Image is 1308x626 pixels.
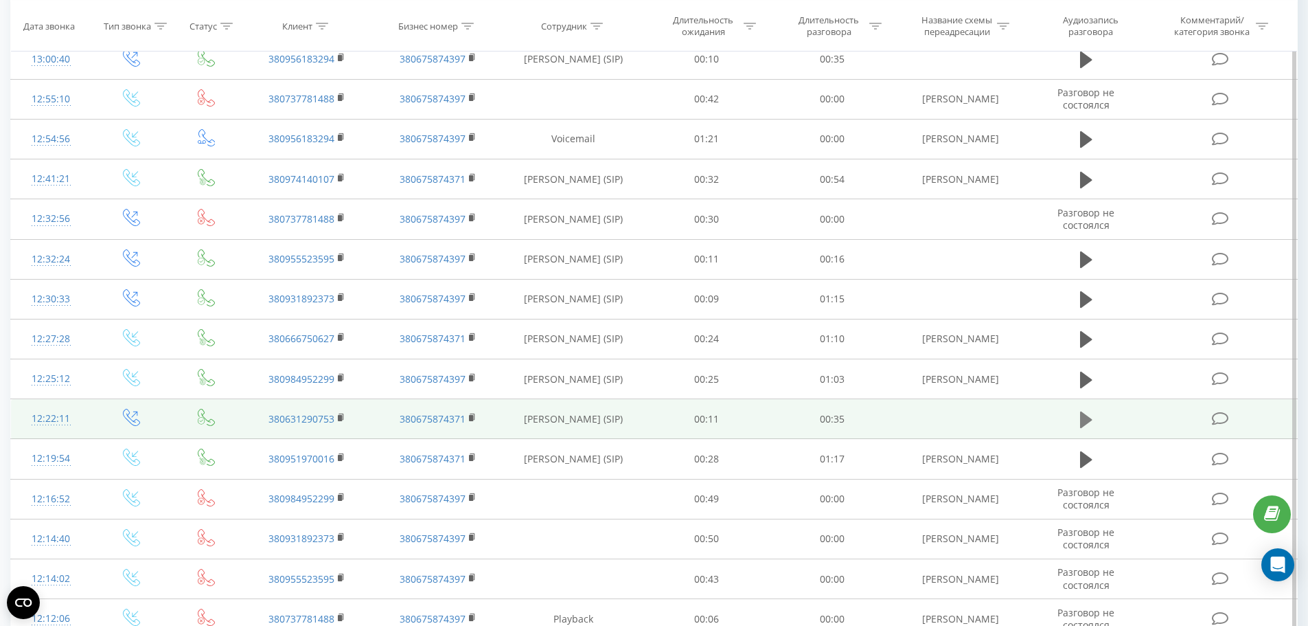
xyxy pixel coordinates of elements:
td: [PERSON_NAME] (SIP) [503,319,644,359]
div: 12:41:21 [25,166,78,192]
td: 00:25 [644,359,770,399]
a: 380675874397 [400,252,466,265]
a: 380675874397 [400,492,466,505]
div: Длительность ожидания [667,14,740,38]
td: [PERSON_NAME] [895,479,1025,519]
span: Разговор не состоялся [1057,206,1114,232]
td: 01:10 [770,319,895,359]
td: 00:11 [644,239,770,279]
a: 380931892373 [268,532,334,545]
td: [PERSON_NAME] (SIP) [503,439,644,479]
td: 00:28 [644,439,770,479]
td: [PERSON_NAME] [895,439,1025,479]
div: 12:22:11 [25,405,78,432]
a: 380956183294 [268,52,334,65]
td: 00:35 [770,399,895,439]
div: 12:14:40 [25,526,78,552]
td: 00:00 [770,519,895,559]
span: Разговор не состоялся [1057,566,1114,591]
td: Voicemail [503,119,644,159]
div: 12:30:33 [25,286,78,313]
a: 380675874397 [400,132,466,145]
td: 00:00 [770,79,895,119]
a: 380675874397 [400,92,466,105]
a: 380675874397 [400,532,466,545]
td: [PERSON_NAME] (SIP) [503,199,644,239]
a: 380631290753 [268,412,334,425]
a: 380955523595 [268,252,334,265]
td: [PERSON_NAME] [895,79,1025,119]
a: 380951970016 [268,452,334,465]
a: 380956183294 [268,132,334,145]
td: 00:50 [644,519,770,559]
div: 12:55:10 [25,86,78,113]
div: Длительность разговора [792,14,866,38]
td: 00:11 [644,399,770,439]
a: 380675874371 [400,412,466,425]
span: Разговор не состоялся [1057,526,1114,551]
td: [PERSON_NAME] (SIP) [503,399,644,439]
div: 12:14:02 [25,566,78,592]
a: 380737781488 [268,612,334,625]
td: 00:00 [770,559,895,599]
td: 00:32 [644,159,770,199]
a: 380675874397 [400,212,466,225]
div: 12:16:52 [25,486,78,513]
div: 12:19:54 [25,445,78,472]
td: 01:03 [770,359,895,399]
div: 13:00:40 [25,46,78,73]
td: 00:54 [770,159,895,199]
td: 00:16 [770,239,895,279]
a: 380675874397 [400,572,466,585]
div: Статус [190,20,217,32]
a: 380666750627 [268,332,334,345]
div: Название схемы переадресации [920,14,994,38]
td: [PERSON_NAME] (SIP) [503,159,644,199]
div: Аудиозапись разговора [1046,14,1135,38]
div: Комментарий/категория звонка [1172,14,1252,38]
div: Дата звонка [23,20,75,32]
a: 380974140107 [268,172,334,186]
td: [PERSON_NAME] (SIP) [503,39,644,79]
div: 12:27:28 [25,326,78,353]
td: [PERSON_NAME] [895,559,1025,599]
a: 380984952299 [268,492,334,505]
td: 01:21 [644,119,770,159]
div: 12:54:56 [25,126,78,153]
div: Сотрудник [541,20,587,32]
a: 380737781488 [268,92,334,105]
td: 01:17 [770,439,895,479]
a: 380931892373 [268,292,334,305]
a: 380955523595 [268,572,334,585]
button: Open CMP widget [7,586,40,619]
td: 00:42 [644,79,770,119]
a: 380675874371 [400,172,466,186]
a: 380984952299 [268,372,334,385]
td: [PERSON_NAME] [895,119,1025,159]
div: Бизнес номер [398,20,458,32]
a: 380675874371 [400,332,466,345]
td: 00:30 [644,199,770,239]
td: 00:00 [770,119,895,159]
td: 00:09 [644,279,770,319]
td: [PERSON_NAME] [895,359,1025,399]
div: 12:25:12 [25,366,78,392]
div: 12:32:24 [25,246,78,273]
div: Open Intercom Messenger [1261,548,1294,581]
td: [PERSON_NAME] [895,159,1025,199]
span: Разговор не состоялся [1057,486,1114,511]
td: [PERSON_NAME] [895,519,1025,559]
td: 00:00 [770,199,895,239]
td: 00:43 [644,559,770,599]
div: Клиент [282,20,312,32]
div: Тип звонка [104,20,151,32]
a: 380737781488 [268,212,334,225]
div: 12:32:56 [25,205,78,232]
td: [PERSON_NAME] (SIP) [503,279,644,319]
td: 01:15 [770,279,895,319]
td: 00:35 [770,39,895,79]
td: [PERSON_NAME] (SIP) [503,239,644,279]
a: 380675874397 [400,372,466,385]
td: 00:10 [644,39,770,79]
a: 380675874397 [400,612,466,625]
